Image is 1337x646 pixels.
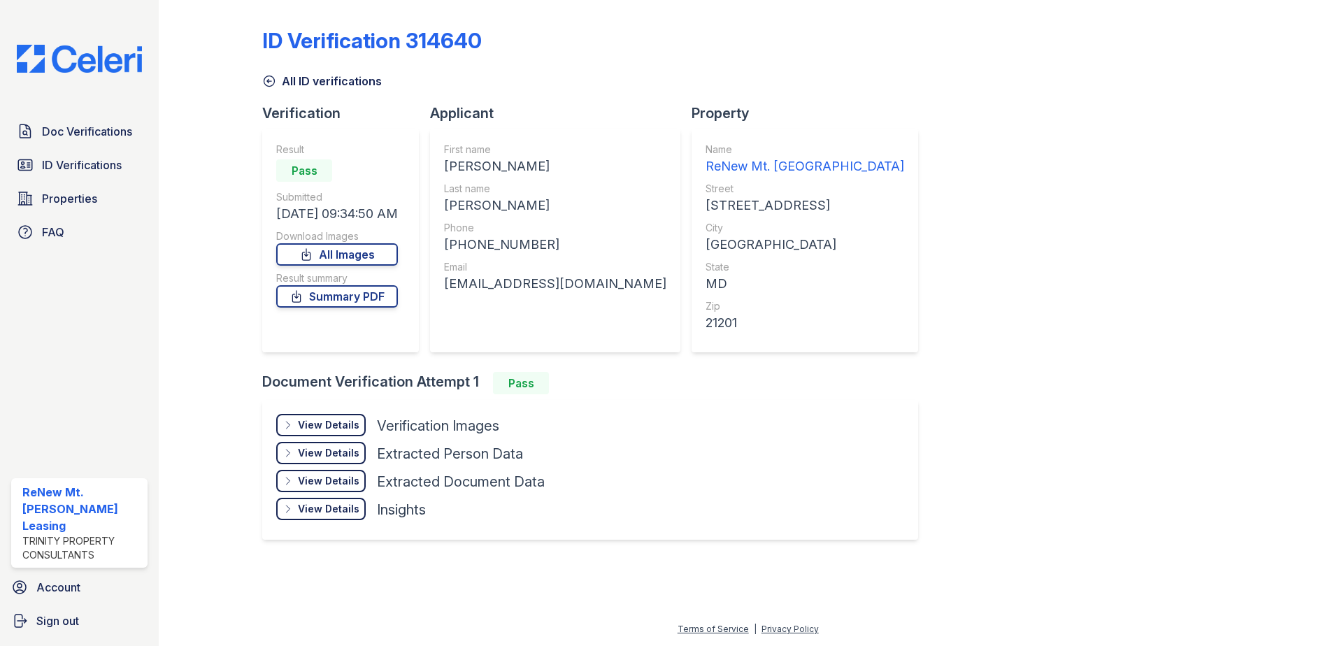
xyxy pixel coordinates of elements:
[754,624,757,634] div: |
[444,157,666,176] div: [PERSON_NAME]
[42,224,64,241] span: FAQ
[11,151,148,179] a: ID Verifications
[706,299,904,313] div: Zip
[276,229,398,243] div: Download Images
[706,196,904,215] div: [STREET_ADDRESS]
[377,472,545,491] div: Extracted Document Data
[706,182,904,196] div: Street
[6,45,153,73] img: CE_Logo_Blue-a8612792a0a2168367f1c8372b55b34899dd931a85d93a1a3d3e32e68fde9ad4.png
[36,579,80,596] span: Account
[22,484,142,534] div: ReNew Mt. [PERSON_NAME] Leasing
[678,624,749,634] a: Terms of Service
[262,28,482,53] div: ID Verification 314640
[444,182,666,196] div: Last name
[377,416,499,436] div: Verification Images
[444,196,666,215] div: [PERSON_NAME]
[706,235,904,254] div: [GEOGRAPHIC_DATA]
[42,190,97,207] span: Properties
[36,612,79,629] span: Sign out
[42,123,132,140] span: Doc Verifications
[276,243,398,266] a: All Images
[276,204,398,224] div: [DATE] 09:34:50 AM
[276,190,398,204] div: Submitted
[430,103,692,123] div: Applicant
[444,260,666,274] div: Email
[762,624,819,634] a: Privacy Policy
[276,271,398,285] div: Result summary
[706,221,904,235] div: City
[706,260,904,274] div: State
[11,185,148,213] a: Properties
[6,573,153,601] a: Account
[692,103,929,123] div: Property
[377,500,426,519] div: Insights
[6,607,153,635] a: Sign out
[11,117,148,145] a: Doc Verifications
[706,313,904,333] div: 21201
[262,372,929,394] div: Document Verification Attempt 1
[262,103,430,123] div: Verification
[444,143,666,157] div: First name
[706,143,904,176] a: Name ReNew Mt. [GEOGRAPHIC_DATA]
[444,235,666,254] div: [PHONE_NUMBER]
[706,143,904,157] div: Name
[298,502,359,516] div: View Details
[276,285,398,308] a: Summary PDF
[11,218,148,246] a: FAQ
[22,534,142,562] div: Trinity Property Consultants
[276,159,332,182] div: Pass
[298,474,359,488] div: View Details
[298,418,359,432] div: View Details
[377,444,523,464] div: Extracted Person Data
[298,446,359,460] div: View Details
[493,372,549,394] div: Pass
[262,73,382,89] a: All ID verifications
[444,274,666,294] div: [EMAIL_ADDRESS][DOMAIN_NAME]
[42,157,122,173] span: ID Verifications
[706,274,904,294] div: MD
[276,143,398,157] div: Result
[444,221,666,235] div: Phone
[706,157,904,176] div: ReNew Mt. [GEOGRAPHIC_DATA]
